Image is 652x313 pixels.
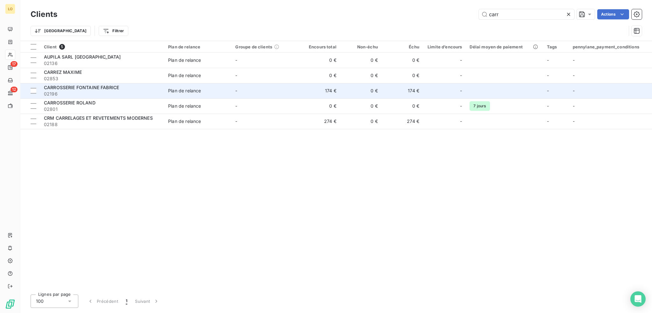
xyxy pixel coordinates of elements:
[44,75,160,82] span: 02853
[547,44,565,49] div: Tags
[235,88,237,93] span: -
[168,72,201,79] div: Plan de relance
[460,72,462,79] span: -
[44,44,57,49] span: Client
[340,98,382,114] td: 0 €
[340,68,382,83] td: 0 €
[479,9,574,19] input: Rechercher
[340,83,382,98] td: 0 €
[382,83,423,98] td: 174 €
[31,9,57,20] h3: Clients
[386,44,419,49] div: Échu
[44,106,160,112] span: 02801
[573,88,575,93] span: -
[382,53,423,68] td: 0 €
[460,88,462,94] span: -
[547,57,549,63] span: -
[235,118,237,124] span: -
[303,44,337,49] div: Encours total
[460,57,462,63] span: -
[235,44,272,49] span: Groupe de clients
[344,44,378,49] div: Non-échu
[235,57,237,63] span: -
[36,298,44,304] span: 100
[11,61,18,67] span: 17
[547,103,549,109] span: -
[168,57,201,63] div: Plan de relance
[83,295,122,308] button: Précédent
[299,114,340,129] td: 274 €
[126,298,127,304] span: 1
[11,87,18,92] span: 12
[299,83,340,98] td: 174 €
[168,118,201,124] div: Plan de relance
[59,44,65,50] span: 5
[99,26,128,36] button: Filtrer
[547,73,549,78] span: -
[299,98,340,114] td: 0 €
[597,9,629,19] button: Actions
[44,121,160,128] span: 02188
[547,88,549,93] span: -
[44,100,96,105] span: CARROSSERIE ROLAND
[340,114,382,129] td: 0 €
[168,88,201,94] div: Plan de relance
[131,295,163,308] button: Suivant
[168,103,201,109] div: Plan de relance
[573,44,648,49] div: pennylane_payment_conditions
[630,291,646,307] div: Open Intercom Messenger
[44,54,121,60] span: AUPILA SARL [GEOGRAPHIC_DATA]
[299,68,340,83] td: 0 €
[340,53,382,68] td: 0 €
[5,4,15,14] div: LO
[382,98,423,114] td: 0 €
[573,73,575,78] span: -
[44,91,160,97] span: 02196
[382,68,423,83] td: 0 €
[470,44,539,49] div: Délai moyen de paiement
[235,103,237,109] span: -
[44,69,82,75] span: CARREZ MAXIME
[235,73,237,78] span: -
[573,57,575,63] span: -
[460,118,462,124] span: -
[168,44,228,49] div: Plan de relance
[299,53,340,68] td: 0 €
[122,295,131,308] button: 1
[44,60,160,67] span: 02136
[427,44,462,49] div: Limite d’encours
[460,103,462,109] span: -
[31,26,91,36] button: [GEOGRAPHIC_DATA]
[470,101,490,111] span: 7 jours
[573,118,575,124] span: -
[547,118,549,124] span: -
[573,103,575,109] span: -
[44,85,119,90] span: CARROSSERIE FONTAINE FABRICE
[5,299,15,309] img: Logo LeanPay
[382,114,423,129] td: 274 €
[44,115,153,121] span: CRM CARRELAGES ET REVETEMENTS MODERNES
